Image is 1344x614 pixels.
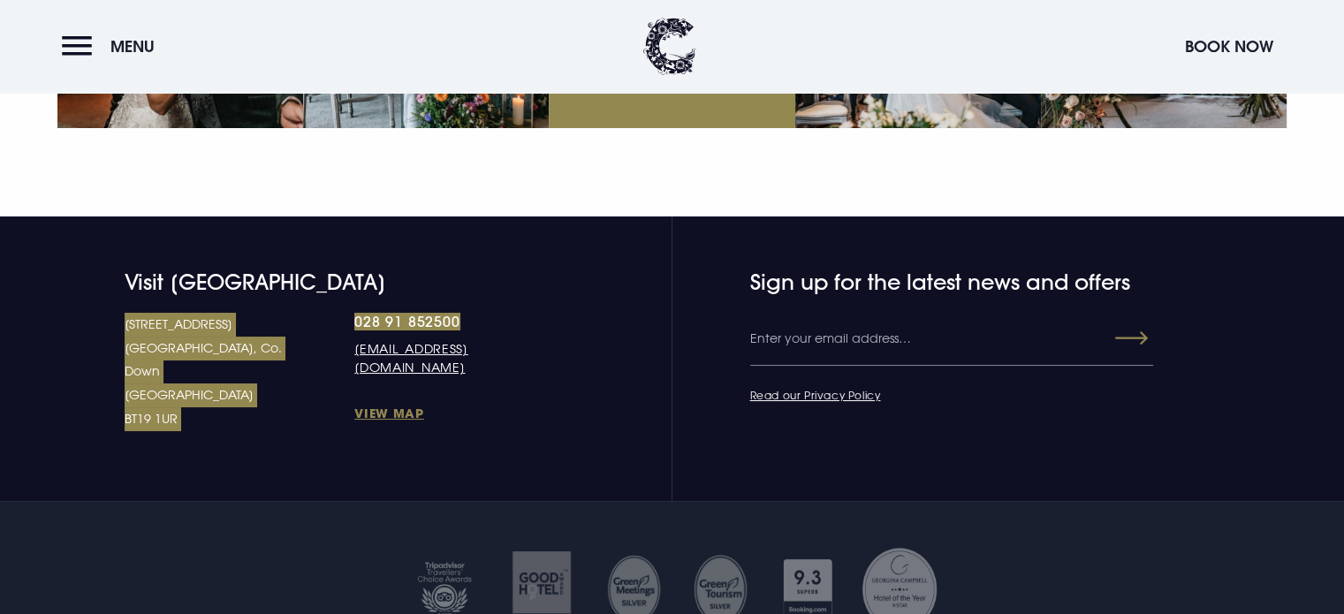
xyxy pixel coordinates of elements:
[750,388,881,402] a: Read our Privacy Policy
[62,27,163,65] button: Menu
[125,313,355,430] p: [STREET_ADDRESS] [GEOGRAPHIC_DATA], Co. Down [GEOGRAPHIC_DATA] BT19 1UR
[750,313,1153,366] input: Enter your email address…
[750,269,1081,295] h4: Sign up for the latest news and offers
[125,269,558,295] h4: Visit [GEOGRAPHIC_DATA]
[643,18,696,75] img: Clandeboye Lodge
[110,36,155,57] span: Menu
[354,313,557,330] a: 028 91 852500
[1176,27,1282,65] button: Book Now
[354,339,557,376] a: [EMAIL_ADDRESS][DOMAIN_NAME]
[354,405,557,421] a: View Map
[1084,322,1148,354] button: Submit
